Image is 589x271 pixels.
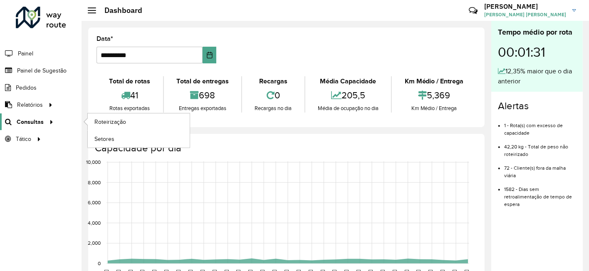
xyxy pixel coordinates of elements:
div: 12,35% maior que o dia anterior [498,66,576,86]
label: Data [97,34,113,44]
span: Painel [18,49,33,58]
div: 0 [244,86,302,104]
span: Roteirização [94,118,126,126]
span: Relatórios [17,100,43,109]
div: Tempo médio por rota [498,27,576,38]
h4: Capacidade por dia [95,142,476,154]
text: 10,000 [86,159,101,165]
text: 0 [98,261,101,266]
div: Total de rotas [99,76,161,86]
span: Setores [94,135,114,143]
a: Contato Rápido [464,2,482,20]
h3: [PERSON_NAME] [484,3,566,10]
li: 1582 - Dias sem retroalimentação de tempo de espera [504,179,576,208]
span: Painel de Sugestão [17,66,67,75]
li: 1 - Rota(s) com excesso de capacidade [504,115,576,137]
div: Média de ocupação no dia [307,104,389,113]
text: 8,000 [88,180,101,185]
text: 6,000 [88,200,101,205]
div: 41 [99,86,161,104]
a: Setores [88,130,190,147]
h2: Dashboard [96,6,142,15]
div: Rotas exportadas [99,104,161,113]
button: Choose Date [203,47,216,63]
li: 72 - Cliente(s) fora da malha viária [504,158,576,179]
h4: Alertas [498,100,576,112]
div: 698 [166,86,240,104]
div: Média Capacidade [307,76,389,86]
text: 2,000 [88,241,101,246]
div: Km Médio / Entrega [394,76,474,86]
div: Km Médio / Entrega [394,104,474,113]
span: Tático [16,135,31,143]
span: Consultas [17,118,44,126]
div: 00:01:31 [498,38,576,66]
a: Roteirização [88,113,190,130]
span: Pedidos [16,83,37,92]
span: [PERSON_NAME] [PERSON_NAME] [484,11,566,18]
div: Total de entregas [166,76,240,86]
div: Recargas no dia [244,104,302,113]
div: 205,5 [307,86,389,104]
div: 5,369 [394,86,474,104]
div: Entregas exportadas [166,104,240,113]
li: 42,20 kg - Total de peso não roteirizado [504,137,576,158]
div: Recargas [244,76,302,86]
text: 4,000 [88,220,101,226]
